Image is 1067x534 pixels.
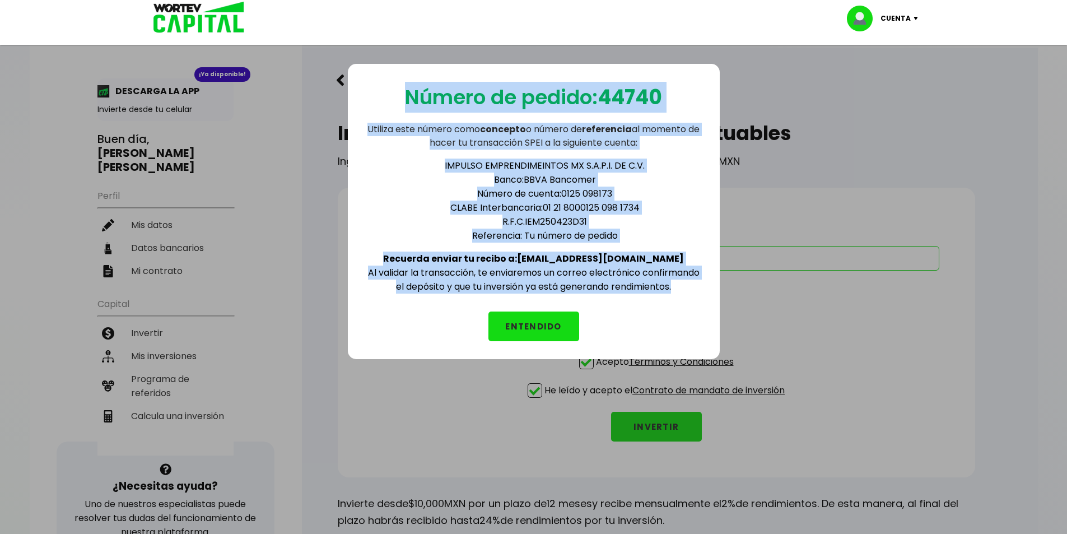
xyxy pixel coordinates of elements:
[388,215,702,229] li: R.F.C. IEM250423D31
[405,82,662,113] p: Número de pedido:
[388,173,702,187] li: Banco: BBVA Bancomer
[388,201,702,215] li: CLABE Interbancaria: 01 21 8000125 098 1734
[388,187,702,201] li: Número de cuenta: 0125 098173
[366,123,702,150] p: Utiliza este número como o número de al momento de hacer tu transacción SPEI a la siguiente cuenta:
[488,312,579,341] button: ENTENDIDO
[388,229,702,243] li: Referencia: Tu número de pedido
[911,17,926,20] img: icon-down
[598,83,662,112] b: 44740
[880,10,911,27] p: Cuenta
[388,159,702,173] li: IMPULSO EMPRENDIMEINTOS MX S.A.P.I. DE C.V.
[480,123,526,136] b: concepto
[847,6,880,31] img: profile-image
[582,123,632,136] b: referencia
[366,150,702,294] div: Al validar la transacción, te enviaremos un correo electrónico confirmando el depósito y que tu i...
[383,252,684,265] b: Recuerda enviar tu recibo a: [EMAIL_ADDRESS][DOMAIN_NAME]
